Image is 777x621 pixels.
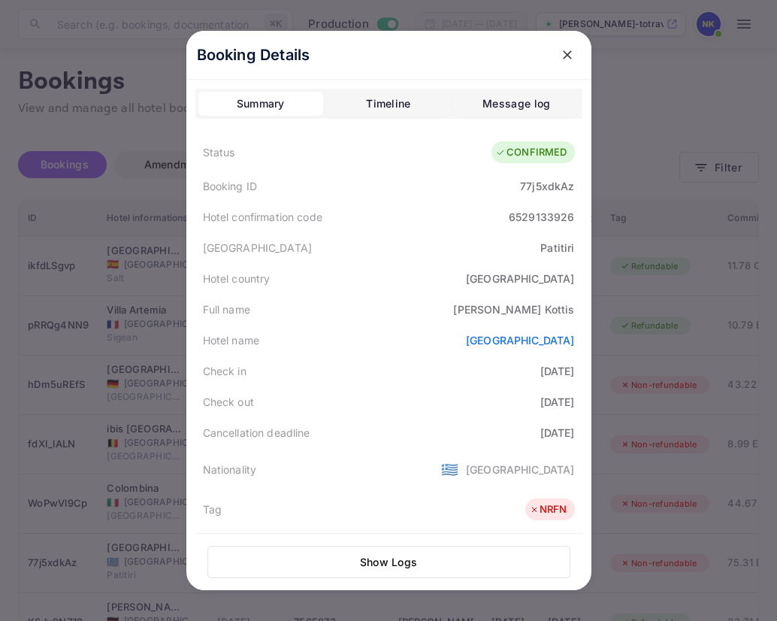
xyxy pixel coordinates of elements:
[540,240,574,256] div: Patitiri
[203,178,258,194] div: Booking ID
[441,456,458,483] span: United States
[509,209,575,225] div: 6529133926
[554,41,581,68] button: close
[203,209,322,225] div: Hotel confirmation code
[207,546,570,578] button: Show Logs
[203,462,257,477] div: Nationality
[203,144,235,160] div: Status
[203,363,246,379] div: Check in
[540,425,575,441] div: [DATE]
[453,301,574,317] div: [PERSON_NAME] Kottis
[540,394,575,410] div: [DATE]
[466,462,575,477] div: [GEOGRAPHIC_DATA]
[203,501,222,517] div: Tag
[529,502,567,517] div: NRFN
[540,363,575,379] div: [DATE]
[495,145,567,160] div: CONFIRMED
[520,178,574,194] div: 77j5xdkAz
[366,95,410,113] div: Timeline
[197,44,310,66] p: Booking Details
[203,301,250,317] div: Full name
[203,425,310,441] div: Cancellation deadline
[203,332,260,348] div: Hotel name
[466,334,575,347] a: [GEOGRAPHIC_DATA]
[482,95,550,113] div: Message log
[237,95,285,113] div: Summary
[203,271,271,286] div: Hotel country
[466,271,575,286] div: [GEOGRAPHIC_DATA]
[203,240,313,256] div: [GEOGRAPHIC_DATA]
[203,394,254,410] div: Check out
